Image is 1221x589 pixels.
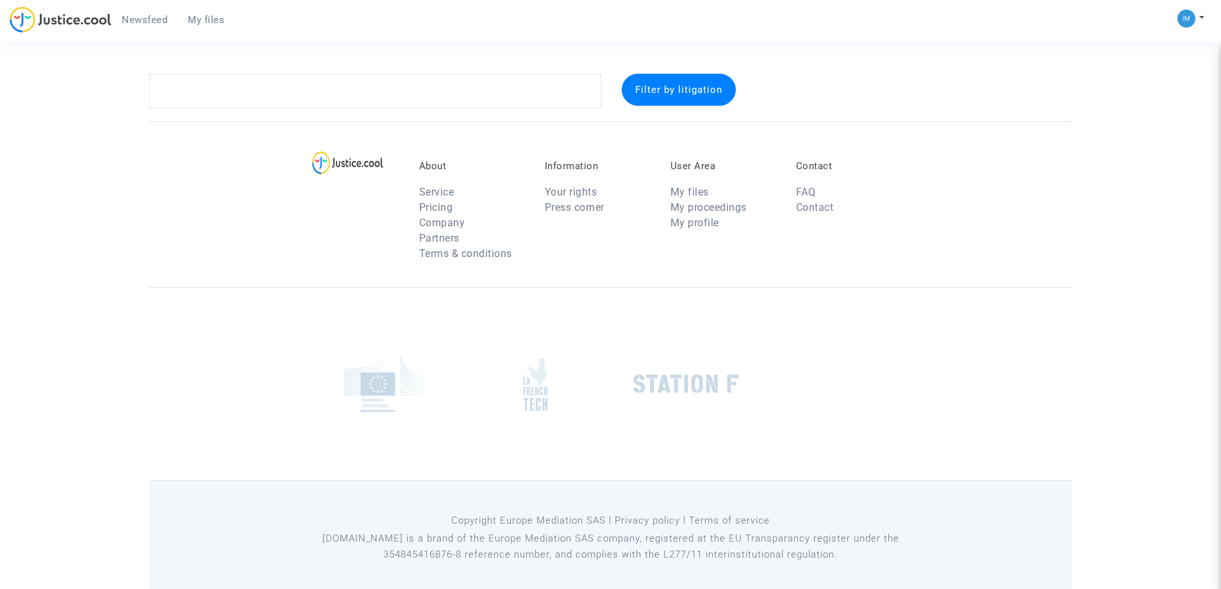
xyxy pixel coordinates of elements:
img: a105443982b9e25553e3eed4c9f672e7 [1177,10,1195,28]
a: Partners [419,232,460,244]
a: My files [670,186,709,198]
a: Newsfeed [112,10,178,29]
p: [DOMAIN_NAME] is a brand of the Europe Mediation SAS company, registered at the EU Transparancy r... [319,531,902,563]
img: jc-logo.svg [10,6,112,33]
span: Filter by litigation [635,84,722,95]
p: Copyright Europe Mediation SAS l Privacy policy l Terms of service [319,513,902,529]
span: Newsfeed [122,14,167,26]
a: My proceedings [670,201,747,213]
img: europe_commision.png [344,356,424,412]
p: About [419,160,526,172]
a: Contact [796,201,834,213]
a: Pricing [419,201,453,213]
img: logo-lg.svg [312,151,383,174]
a: My files [178,10,235,29]
p: User Area [670,160,777,172]
p: Contact [796,160,902,172]
a: Company [419,217,465,229]
img: stationf.png [633,374,739,394]
a: Press corner [545,201,604,213]
a: Terms & conditions [419,247,512,260]
span: My files [188,14,224,26]
p: Information [545,160,651,172]
a: Your rights [545,186,597,198]
a: Service [419,186,454,198]
a: FAQ [796,186,816,198]
img: french_tech.png [523,357,547,411]
a: My profile [670,217,719,229]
